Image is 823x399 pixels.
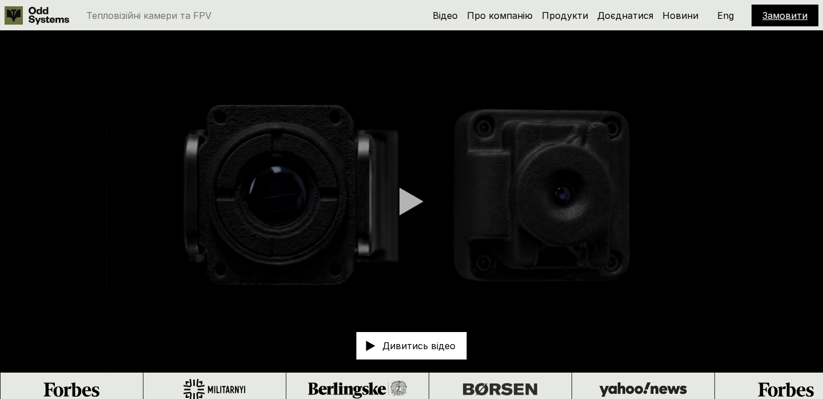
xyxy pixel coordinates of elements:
[542,10,588,21] a: Продукти
[86,11,211,20] p: Тепловізійні камери та FPV
[717,11,734,20] p: Eng
[762,10,808,21] a: Замовити
[662,10,698,21] a: Новини
[467,10,533,21] a: Про компанію
[382,341,456,350] p: Дивитись відео
[597,10,653,21] a: Доєднатися
[433,10,458,21] a: Відео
